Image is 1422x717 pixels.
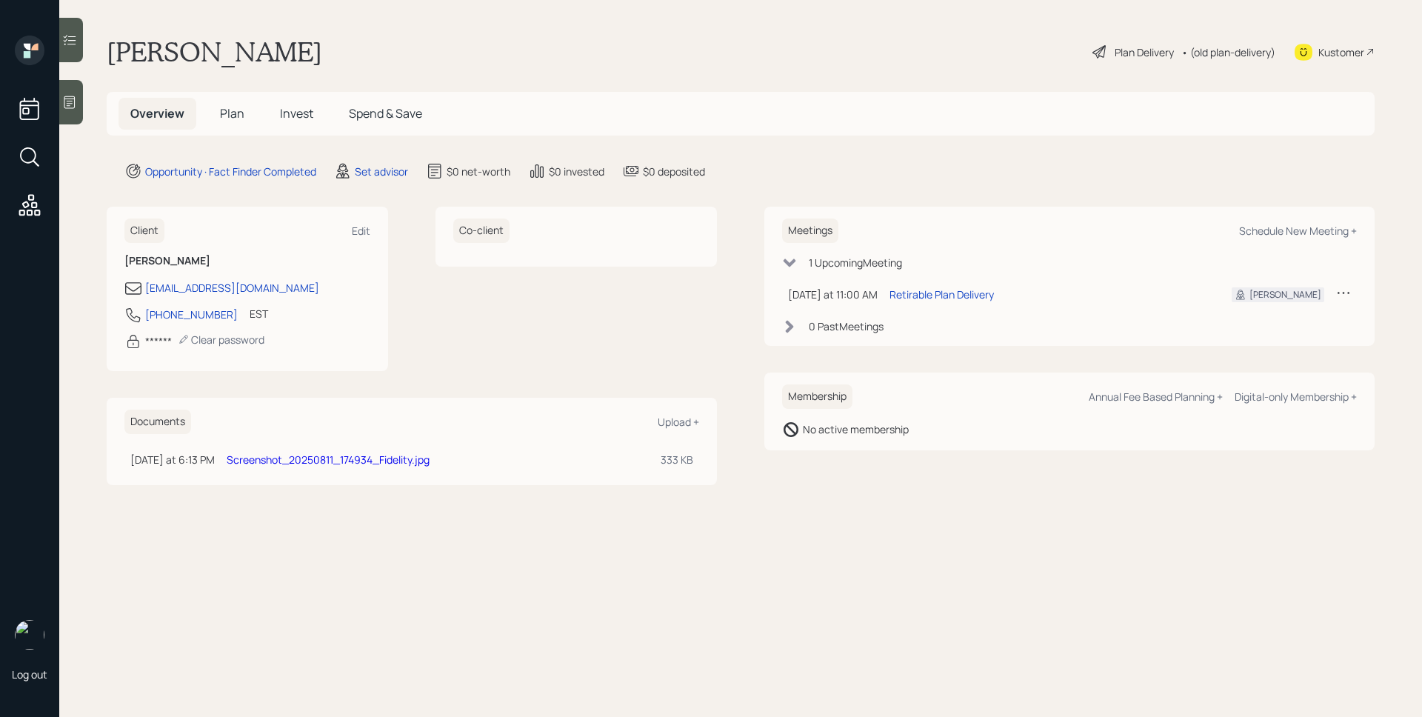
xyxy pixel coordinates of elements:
[124,219,164,243] h6: Client
[453,219,510,243] h6: Co-client
[1239,224,1357,238] div: Schedule New Meeting +
[355,164,408,179] div: Set advisor
[658,415,699,429] div: Upload +
[178,333,264,347] div: Clear password
[809,319,884,334] div: 0 Past Meeting s
[782,384,852,409] h6: Membership
[889,287,994,302] div: Retirable Plan Delivery
[250,306,268,321] div: EST
[809,255,902,270] div: 1 Upcoming Meeting
[803,421,909,437] div: No active membership
[280,105,313,121] span: Invest
[352,224,370,238] div: Edit
[1181,44,1275,60] div: • (old plan-delivery)
[643,164,705,179] div: $0 deposited
[145,164,316,179] div: Opportunity · Fact Finder Completed
[130,452,215,467] div: [DATE] at 6:13 PM
[130,105,184,121] span: Overview
[349,105,422,121] span: Spend & Save
[1089,390,1223,404] div: Annual Fee Based Planning +
[1249,288,1321,301] div: [PERSON_NAME]
[661,452,693,467] div: 333 KB
[1115,44,1174,60] div: Plan Delivery
[124,410,191,434] h6: Documents
[788,287,878,302] div: [DATE] at 11:00 AM
[782,219,838,243] h6: Meetings
[549,164,604,179] div: $0 invested
[1235,390,1357,404] div: Digital-only Membership +
[447,164,510,179] div: $0 net-worth
[227,453,430,467] a: Screenshot_20250811_174934_Fidelity.jpg
[107,36,322,68] h1: [PERSON_NAME]
[124,255,370,267] h6: [PERSON_NAME]
[15,620,44,650] img: james-distasi-headshot.png
[12,667,47,681] div: Log out
[145,307,238,322] div: [PHONE_NUMBER]
[1318,44,1364,60] div: Kustomer
[145,280,319,296] div: [EMAIL_ADDRESS][DOMAIN_NAME]
[220,105,244,121] span: Plan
